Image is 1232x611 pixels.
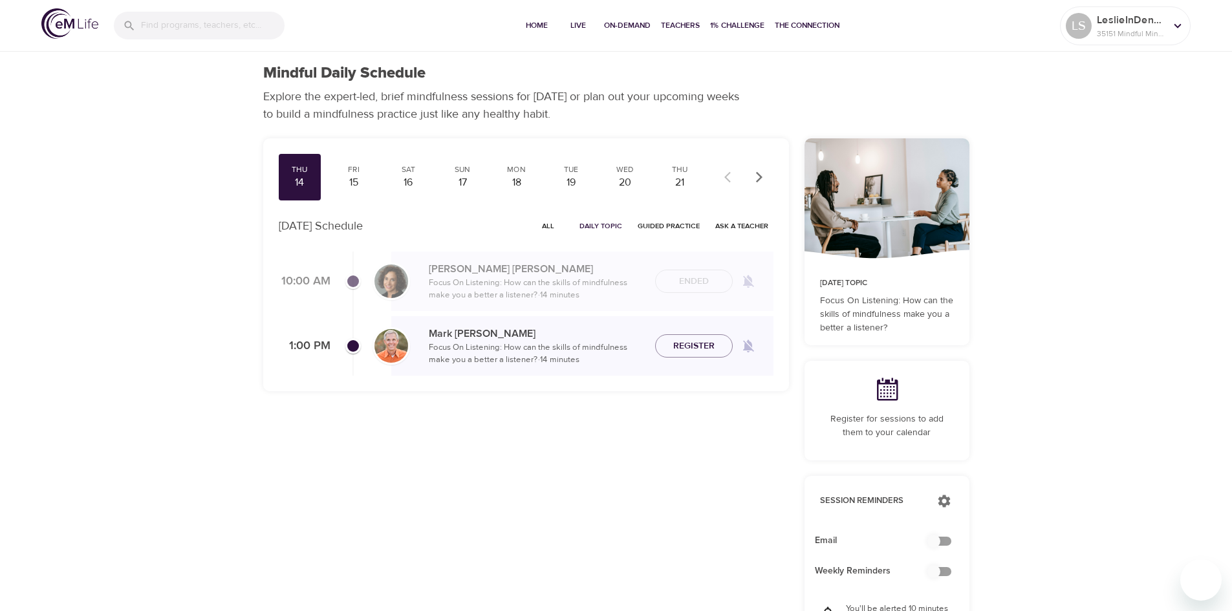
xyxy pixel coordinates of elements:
span: Weekly Reminders [815,564,938,578]
div: Tue [555,164,587,175]
img: logo [41,8,98,39]
input: Find programs, teachers, etc... [141,12,285,39]
span: Remind me when a class goes live every Thursday at 1:00 PM [733,330,764,361]
span: Daily Topic [579,220,622,232]
div: 17 [446,175,479,190]
div: Fri [338,164,370,175]
button: Daily Topic [574,216,627,236]
button: All [528,216,569,236]
div: LS [1066,13,1092,39]
div: 16 [392,175,424,190]
div: 15 [338,175,370,190]
span: Remind me when a class goes live every Thursday at 10:00 AM [733,266,764,297]
p: Explore the expert-led, brief mindfulness sessions for [DATE] or plan out your upcoming weeks to ... [263,88,748,123]
div: 21 [664,175,696,190]
p: [DATE] Schedule [279,217,363,235]
span: Email [815,534,938,548]
div: 14 [284,175,316,190]
span: Live [563,19,594,32]
div: 20 [609,175,642,190]
img: Mark_Pirtle-min.jpg [374,329,408,363]
iframe: Button to launch messaging window [1180,559,1222,601]
p: Focus On Listening: How can the skills of mindfulness make you a better a listener? [820,294,954,335]
button: Register [655,334,733,358]
p: Register for sessions to add them to your calendar [820,413,954,440]
span: Teachers [661,19,700,32]
p: 10:00 AM [279,273,330,290]
p: Focus On Listening: How can the skills of mindfulness make you a better a listener? · 14 minutes [429,277,645,302]
p: Focus On Listening: How can the skills of mindfulness make you a better a listener? · 14 minutes [429,341,645,367]
div: Wed [609,164,642,175]
span: The Connection [775,19,839,32]
p: Mark [PERSON_NAME] [429,326,645,341]
div: Thu [664,164,696,175]
p: [DATE] Topic [820,277,954,289]
span: Ask a Teacher [715,220,768,232]
p: 1:00 PM [279,338,330,355]
button: Guided Practice [632,216,705,236]
p: 35151 Mindful Minutes [1097,28,1165,39]
p: LeslieInDenver [1097,12,1165,28]
span: Home [521,19,552,32]
div: Sun [446,164,479,175]
span: Guided Practice [638,220,700,232]
h1: Mindful Daily Schedule [263,64,426,83]
div: Thu [284,164,316,175]
span: All [533,220,564,232]
div: Sat [392,164,424,175]
span: Register [673,338,715,354]
p: [PERSON_NAME] [PERSON_NAME] [429,261,645,277]
div: 18 [501,175,533,190]
div: Mon [501,164,533,175]
p: Session Reminders [820,495,924,508]
span: On-Demand [604,19,651,32]
span: 1% Challenge [710,19,764,32]
button: Ask a Teacher [710,216,773,236]
img: Ninette_Hupp-min.jpg [374,264,408,298]
div: 19 [555,175,587,190]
